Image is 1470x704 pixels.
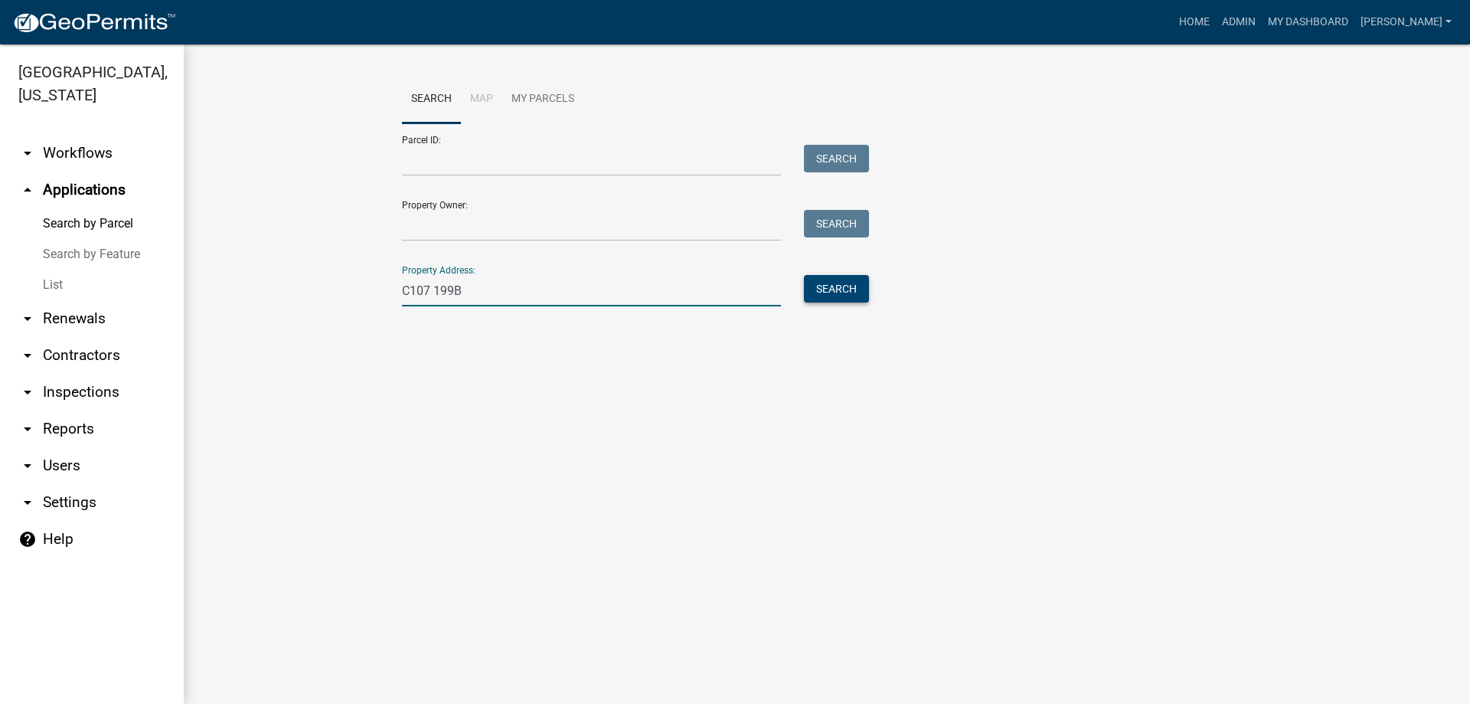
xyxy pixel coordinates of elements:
[1173,8,1216,37] a: Home
[18,493,37,512] i: arrow_drop_down
[18,144,37,162] i: arrow_drop_down
[804,210,869,237] button: Search
[18,420,37,438] i: arrow_drop_down
[18,457,37,475] i: arrow_drop_down
[804,275,869,303] button: Search
[18,383,37,401] i: arrow_drop_down
[18,530,37,548] i: help
[1216,8,1262,37] a: Admin
[402,75,461,124] a: Search
[502,75,583,124] a: My Parcels
[18,346,37,365] i: arrow_drop_down
[1354,8,1458,37] a: [PERSON_NAME]
[18,309,37,328] i: arrow_drop_down
[1262,8,1354,37] a: My Dashboard
[804,145,869,172] button: Search
[18,181,37,199] i: arrow_drop_up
